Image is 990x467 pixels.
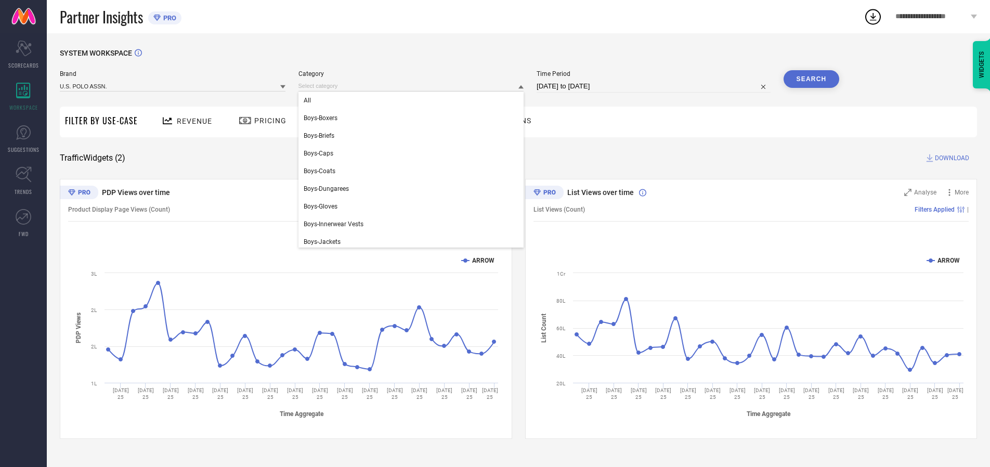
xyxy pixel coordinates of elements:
text: [DATE] 25 [212,387,228,400]
text: 3L [91,271,97,277]
text: 40L [556,353,566,359]
text: [DATE] 25 [705,387,721,400]
span: Filter By Use-Case [65,114,138,127]
input: Select time period [537,80,771,93]
text: [DATE] 25 [387,387,403,400]
text: [DATE] 25 [163,387,179,400]
span: PRO [161,14,176,22]
div: Boys-Coats [298,162,524,180]
span: Revenue [177,117,212,125]
div: Premium [525,186,564,201]
text: 1L [91,381,97,386]
text: [DATE] 25 [287,387,303,400]
text: 2L [91,344,97,349]
span: Pricing [254,116,286,125]
text: [DATE] 25 [655,387,671,400]
span: More [955,189,969,196]
text: 60L [556,326,566,331]
input: Select category [298,81,524,92]
text: [DATE] 25 [411,387,427,400]
text: 2L [91,307,97,313]
text: ARROW [937,257,960,264]
text: [DATE] 25 [436,387,452,400]
tspan: Time Aggregate [280,410,324,418]
text: [DATE] 25 [828,387,844,400]
text: [DATE] 25 [630,387,646,400]
text: [DATE] 25 [877,387,893,400]
span: Boys-Innerwear Vests [304,220,363,228]
span: DOWNLOAD [935,153,969,163]
span: Boys-Dungarees [304,185,349,192]
tspan: List Count [540,313,548,342]
text: [DATE] 25 [113,387,129,400]
span: Analyse [914,189,936,196]
tspan: Time Aggregate [746,410,790,418]
text: [DATE] 25 [927,387,943,400]
text: [DATE] 25 [461,387,477,400]
text: [DATE] 25 [902,387,918,400]
span: Time Period [537,70,771,77]
span: | [967,206,969,213]
span: Boys-Caps [304,150,333,157]
text: [DATE] 25 [729,387,745,400]
text: [DATE] 25 [337,387,353,400]
span: Boys-Jackets [304,238,341,245]
span: PDP Views over time [102,188,170,197]
span: Partner Insights [60,6,143,28]
text: [DATE] 25 [606,387,622,400]
span: WORKSPACE [9,103,38,111]
svg: Zoom [904,189,911,196]
text: [DATE] 25 [754,387,770,400]
text: [DATE] 25 [188,387,204,400]
text: [DATE] 25 [680,387,696,400]
div: Premium [60,186,98,201]
button: Search [784,70,840,88]
span: Filters Applied [915,206,955,213]
span: Product Display Page Views (Count) [68,206,170,213]
span: TRENDS [15,188,32,196]
span: List Views over time [567,188,634,197]
text: [DATE] 25 [262,387,278,400]
div: Boys-Gloves [298,198,524,215]
text: [DATE] 25 [482,387,498,400]
text: [DATE] 25 [853,387,869,400]
text: 80L [556,298,566,304]
div: Boys-Jackets [298,233,524,251]
div: Boys-Caps [298,145,524,162]
div: Open download list [864,7,882,26]
span: FWD [19,230,29,238]
text: [DATE] 25 [947,387,963,400]
text: ARROW [472,257,494,264]
div: Boys-Boxers [298,109,524,127]
text: [DATE] 25 [362,387,378,400]
span: Traffic Widgets ( 2 ) [60,153,125,163]
div: Boys-Innerwear Vests [298,215,524,233]
text: [DATE] 25 [778,387,794,400]
span: SCORECARDS [8,61,39,69]
tspan: PDP Views [75,313,82,343]
text: 1Cr [557,271,566,277]
span: Boys-Boxers [304,114,337,122]
text: 20L [556,381,566,386]
span: Boys-Coats [304,167,335,175]
text: [DATE] 25 [581,387,597,400]
text: [DATE] 25 [237,387,253,400]
span: All [304,97,311,104]
span: SUGGESTIONS [8,146,40,153]
span: Boys-Briefs [304,132,334,139]
span: SYSTEM WORKSPACE [60,49,132,57]
span: Boys-Gloves [304,203,337,210]
text: [DATE] 25 [312,387,328,400]
div: All [298,92,524,109]
text: [DATE] 25 [138,387,154,400]
text: [DATE] 25 [803,387,819,400]
span: Brand [60,70,285,77]
span: Category [298,70,524,77]
div: Boys-Dungarees [298,180,524,198]
div: Boys-Briefs [298,127,524,145]
span: List Views (Count) [533,206,585,213]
